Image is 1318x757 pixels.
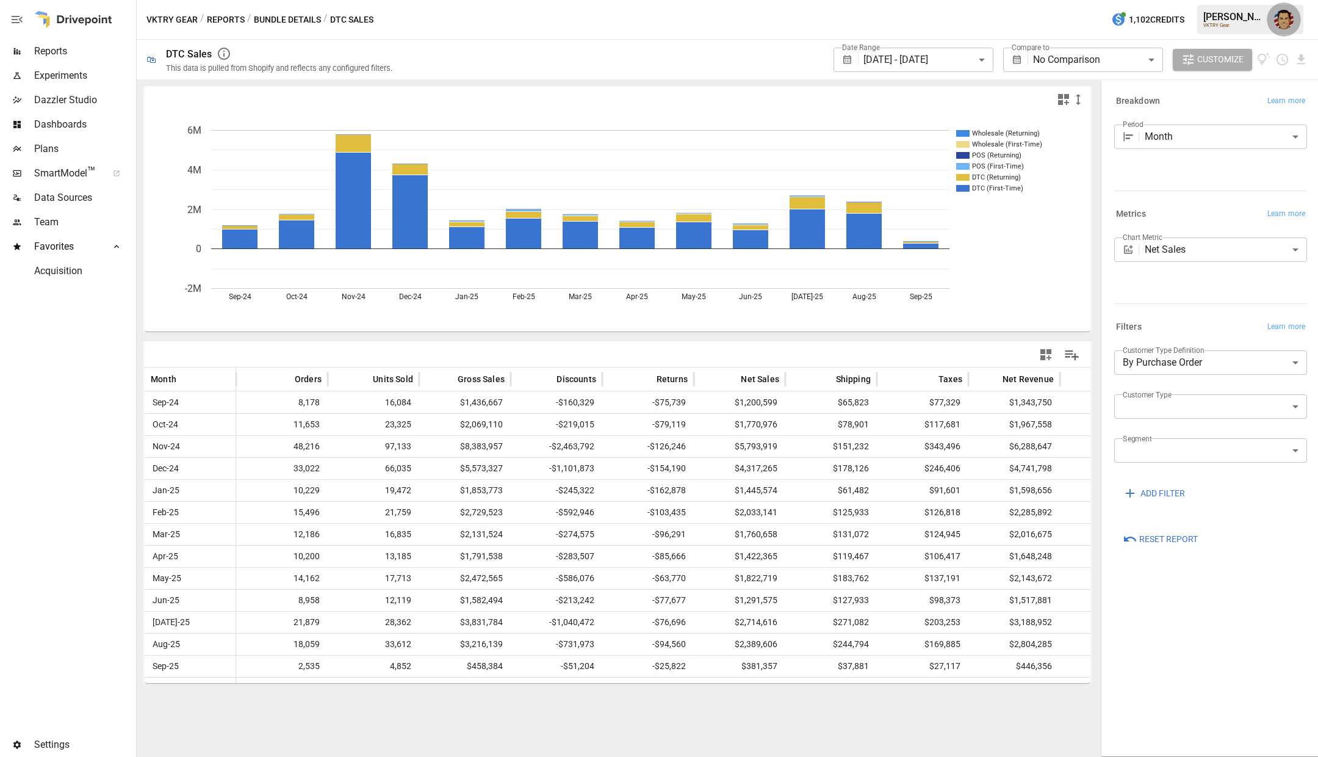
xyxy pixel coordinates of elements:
[334,634,413,655] span: 33,612
[608,656,688,677] span: -$25,822
[1274,10,1294,29] img: Austin Gardner-Smith
[608,524,688,545] span: -$96,291
[974,502,1054,523] span: $2,285,892
[700,480,779,501] span: $1,445,574
[517,546,596,567] span: -$283,507
[34,190,134,205] span: Data Sources
[974,568,1054,589] span: $2,143,672
[657,373,688,385] span: Returns
[791,436,871,457] span: $151,232
[1139,532,1198,547] span: Reset Report
[974,436,1054,457] span: $6,288,647
[517,480,596,501] span: -$245,322
[972,129,1040,137] text: Wholesale (Returning)
[791,546,871,567] span: $119,467
[151,480,181,501] span: Jan-25
[517,634,596,655] span: -$731,973
[425,524,505,545] span: $2,131,524
[700,414,779,435] span: $1,770,976
[608,392,688,413] span: -$75,739
[608,568,688,589] span: -$63,770
[974,480,1054,501] span: $1,598,656
[399,292,422,301] text: Dec-24
[984,371,1001,388] button: Sort
[187,164,201,176] text: 4M
[700,392,779,413] span: $1,200,599
[972,173,1021,181] text: DTC (Returning)
[295,373,322,385] span: Orders
[1114,529,1206,551] button: Reset Report
[151,634,182,655] span: Aug-25
[1140,486,1185,501] span: ADD FILTER
[1116,321,1142,334] h6: Filters
[791,458,871,479] span: $178,126
[1267,2,1301,37] button: Austin Gardner-Smith
[1257,49,1271,71] button: View documentation
[151,568,183,589] span: May-25
[34,215,134,230] span: Team
[242,458,322,479] span: 33,022
[1116,208,1146,221] h6: Metrics
[1123,232,1162,242] label: Chart Metric
[1173,49,1252,71] button: Customize
[334,524,413,545] span: 16,835
[242,590,322,611] span: 8,958
[517,524,596,545] span: -$274,575
[166,63,392,73] div: This data is pulled from Shopify and reflects any configured filters.
[791,568,871,589] span: $183,762
[883,458,962,479] span: $246,406
[972,184,1023,192] text: DTC (First-Time)
[517,612,596,633] span: -$1,040,472
[883,392,962,413] span: $77,329
[1033,48,1162,72] div: No Comparison
[700,590,779,611] span: $1,291,575
[151,502,181,523] span: Feb-25
[242,436,322,457] span: 48,216
[1294,53,1308,67] button: Download report
[334,612,413,633] span: 28,362
[242,502,322,523] span: 15,496
[242,480,322,501] span: 10,229
[151,524,182,545] span: Mar-25
[425,568,505,589] span: $2,472,565
[700,612,779,633] span: $2,714,616
[883,656,962,677] span: $27,117
[791,656,871,677] span: $37,881
[196,243,201,255] text: 0
[151,392,181,413] span: Sep-24
[1267,208,1305,220] span: Learn more
[34,93,134,107] span: Dazzler Studio
[739,292,762,301] text: Jun-25
[151,414,180,435] span: Oct-24
[34,239,99,254] span: Favorites
[538,371,555,388] button: Sort
[242,612,322,633] span: 21,879
[166,48,212,60] div: DTC Sales
[974,414,1054,435] span: $1,967,558
[608,480,688,501] span: -$162,878
[187,204,201,216] text: 2M
[323,12,328,27] div: /
[455,292,478,301] text: Jan-25
[34,44,134,59] span: Reports
[1129,12,1184,27] span: 1,102 Credits
[608,612,688,633] span: -$76,696
[334,392,413,413] span: 16,084
[254,12,321,27] button: Bundle Details
[151,436,182,457] span: Nov-24
[1275,53,1289,67] button: Schedule report
[34,737,134,752] span: Settings
[1123,119,1143,129] label: Period
[355,371,372,388] button: Sort
[1106,9,1189,31] button: 1,102Credits
[608,458,688,479] span: -$154,190
[247,12,251,27] div: /
[425,480,505,501] span: $1,853,773
[608,546,688,567] span: -$85,666
[972,162,1024,170] text: POS (First-Time)
[791,634,871,655] span: $244,794
[974,524,1054,545] span: $2,016,675
[425,634,505,655] span: $3,216,139
[242,656,322,677] span: 2,535
[145,112,1091,331] svg: A chart.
